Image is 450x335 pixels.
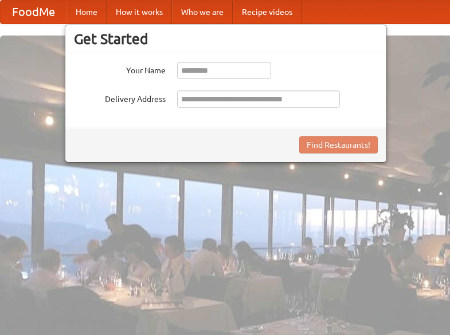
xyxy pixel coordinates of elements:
[299,136,378,153] button: Find Restaurants!
[74,90,166,105] label: Delivery Address
[1,1,66,23] a: FoodMe
[233,1,302,23] a: Recipe videos
[66,1,107,23] a: Home
[74,30,378,48] h3: Get Started
[107,1,172,23] a: How it works
[74,62,166,76] label: Your Name
[172,1,233,23] a: Who we are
